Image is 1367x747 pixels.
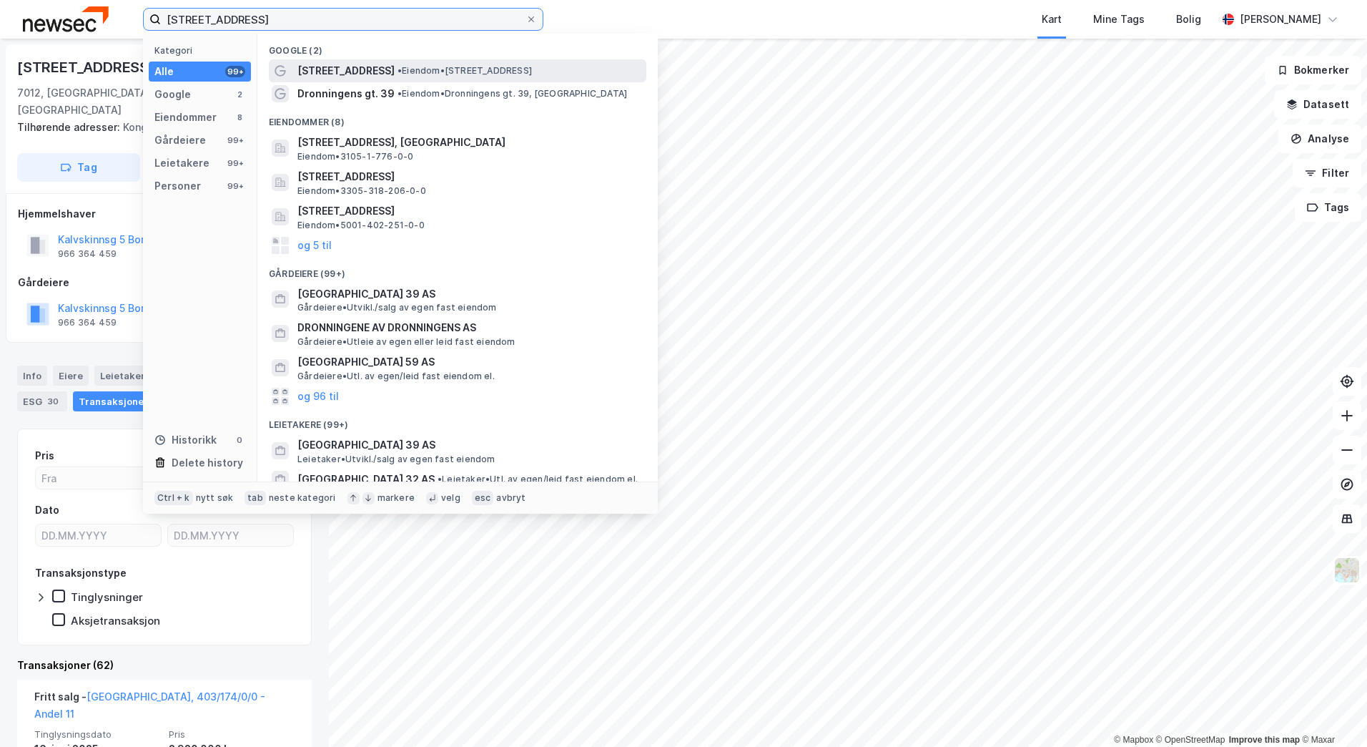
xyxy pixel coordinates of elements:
div: velg [441,492,460,504]
div: 99+ [225,157,245,169]
div: Gårdeiere [18,274,311,291]
span: Eiendom • 3105-1-776-0-0 [297,151,413,162]
div: neste kategori [269,492,336,504]
span: [GEOGRAPHIC_DATA] 32 AS [297,471,435,488]
a: Improve this map [1229,735,1300,745]
div: 30 [45,394,61,409]
input: Fra [36,467,161,489]
div: avbryt [496,492,525,504]
button: og 96 til [297,388,339,405]
div: Aksjetransaksjon [71,614,160,628]
div: Kontrollprogram for chat [1296,678,1367,747]
button: Tag [17,153,140,182]
span: [GEOGRAPHIC_DATA] 39 AS [297,285,641,303]
span: Eiendom • 3305-318-206-0-0 [297,185,426,197]
input: Søk på adresse, matrikkel, gårdeiere, leietakere eller personer [161,9,525,30]
div: Transaksjoner [73,391,173,411]
div: Ctrl + k [154,491,193,505]
img: Z [1333,557,1361,584]
div: Kategori [154,45,251,56]
div: Info [17,366,47,386]
div: Kart [1042,11,1062,28]
span: Gårdeiere • Utl. av egen/leid fast eiendom el. [297,371,495,382]
span: • [398,65,402,76]
img: newsec-logo.f6e21ccffca1b3a03d2d.png [23,6,109,31]
div: 8 [234,112,245,123]
a: Mapbox [1114,735,1153,745]
div: Alle [154,63,174,80]
span: • [438,474,442,484]
div: 966 364 459 [58,317,117,328]
input: DD.MM.YYYY [36,524,161,546]
div: Eiendommer (8) [257,105,658,131]
div: 99+ [225,180,245,192]
div: Leietakere [94,366,174,386]
div: 99+ [225,66,245,77]
div: esc [472,491,494,505]
div: 99+ [225,135,245,146]
span: Gårdeiere • Utvikl./salg av egen fast eiendom [297,302,497,313]
div: Delete history [172,454,243,472]
div: Transaksjoner (62) [17,657,312,674]
span: Eiendom • Dronningens gt. 39, [GEOGRAPHIC_DATA] [398,88,627,99]
span: Gårdeiere • Utleie av egen eller leid fast eiendom [297,336,515,348]
div: ESG [17,391,67,411]
div: Kongens Gate 55 [17,119,300,136]
input: DD.MM.YYYY [168,524,293,546]
span: [GEOGRAPHIC_DATA] 59 AS [297,353,641,371]
div: Google [154,86,191,103]
span: [STREET_ADDRESS] [297,168,641,185]
div: Gårdeiere [154,132,206,149]
span: [STREET_ADDRESS] [297,62,395,79]
div: 966 364 459 [58,248,117,260]
button: Bokmerker [1265,56,1361,84]
div: Bolig [1176,11,1201,28]
span: Tinglysningsdato [34,728,160,741]
div: Eiendommer [154,109,217,126]
span: [STREET_ADDRESS], [GEOGRAPHIC_DATA] [297,134,641,151]
div: 7012, [GEOGRAPHIC_DATA], [GEOGRAPHIC_DATA] [17,84,198,119]
span: Pris [169,728,295,741]
span: • [398,88,402,99]
div: Gårdeiere (99+) [257,257,658,283]
span: [GEOGRAPHIC_DATA] 39 AS [297,436,641,454]
div: Dato [35,502,59,519]
div: Leietakere [154,155,209,172]
a: OpenStreetMap [1156,735,1225,745]
span: Dronningens gt. 39 [297,85,395,102]
div: Tinglysninger [71,590,143,604]
div: Hjemmelshaver [18,205,311,223]
div: Google (2) [257,34,658,59]
div: Transaksjonstype [35,565,127,582]
div: 2 [234,89,245,100]
button: Tags [1295,193,1361,222]
span: Eiendom • 5001-402-251-0-0 [297,220,425,231]
div: Leietakere (99+) [257,408,658,434]
div: Pris [35,447,54,464]
a: [GEOGRAPHIC_DATA], 403/174/0/0 - Andel 11 [34,690,265,720]
div: markere [377,492,415,504]
div: [PERSON_NAME] [1240,11,1321,28]
div: 0 [234,434,245,446]
span: Leietaker • Utvikl./salg av egen fast eiendom [297,454,495,465]
iframe: Chat Widget [1296,678,1367,747]
span: Tilhørende adresser: [17,121,123,133]
div: Eiere [53,366,89,386]
div: [STREET_ADDRESS] [17,56,157,79]
div: nytt søk [196,492,234,504]
button: Analyse [1278,125,1361,153]
span: DRONNINGENE AV DRONNINGENS AS [297,319,641,336]
button: Datasett [1274,90,1361,119]
div: tab [245,491,266,505]
span: [STREET_ADDRESS] [297,202,641,220]
span: Eiendom • [STREET_ADDRESS] [398,65,532,77]
div: Mine Tags [1093,11,1145,28]
button: og 5 til [297,237,332,254]
div: Historikk [154,431,217,449]
div: Fritt salg - [34,688,295,728]
span: Leietaker • Utl. av egen/leid fast eiendom el. [438,474,638,485]
button: Filter [1293,159,1361,187]
div: Personer [154,177,201,195]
